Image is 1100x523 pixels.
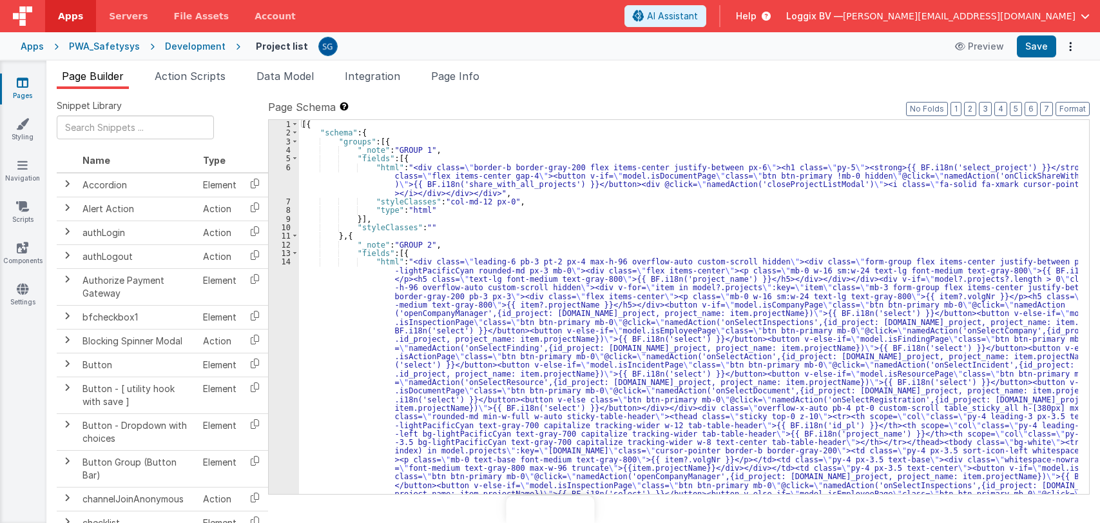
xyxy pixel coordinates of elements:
td: Action [198,197,242,221]
span: Action Scripts [155,70,226,83]
div: 10 [269,223,299,232]
div: 2 [269,128,299,137]
div: 12 [269,241,299,249]
td: Action [198,487,242,511]
iframe: Marker.io feedback button [506,496,594,523]
button: 7 [1040,102,1053,116]
div: 1 [269,120,299,128]
td: Authorize Payment Gateway [77,268,198,305]
td: Alert Action [77,197,198,221]
td: Element [198,173,242,197]
td: Element [198,413,242,450]
span: Page Info [431,70,479,83]
span: AI Assistant [647,10,698,23]
span: File Assets [174,10,229,23]
button: 4 [994,102,1007,116]
span: Snippet Library [57,99,122,112]
h4: Project list [256,41,308,51]
div: 6 [269,163,299,197]
div: 4 [269,146,299,154]
td: Element [198,450,242,487]
td: Element [198,377,242,413]
td: Button [77,353,198,377]
button: 6 [1025,102,1037,116]
td: bfcheckbox1 [77,305,198,329]
div: 5 [269,154,299,163]
td: authLogout [77,244,198,268]
button: 1 [950,102,961,116]
button: Format [1056,102,1090,116]
div: 11 [269,232,299,240]
button: 3 [979,102,992,116]
div: 7 [269,197,299,206]
span: Apps [58,10,83,23]
td: Element [198,305,242,329]
span: Page Schema [268,99,336,115]
button: No Folds [906,102,948,116]
span: Help [736,10,757,23]
span: Servers [109,10,148,23]
td: Button - Dropdown with choices [77,413,198,450]
button: AI Assistant [624,5,706,27]
div: Apps [21,40,44,53]
div: 13 [269,249,299,257]
span: Type [203,155,226,166]
span: Name [82,155,110,166]
div: PWA_Safetysys [69,40,140,53]
td: authLogin [77,221,198,244]
button: Save [1017,35,1056,57]
div: Development [165,40,226,53]
span: Loggix BV — [786,10,843,23]
span: [PERSON_NAME][EMAIL_ADDRESS][DOMAIN_NAME] [843,10,1076,23]
div: 9 [269,215,299,223]
button: Preview [947,36,1012,57]
button: Loggix BV — [PERSON_NAME][EMAIL_ADDRESS][DOMAIN_NAME] [786,10,1090,23]
td: channelJoinAnonymous [77,487,198,511]
td: Blocking Spinner Modal [77,329,198,353]
img: 385c22c1e7ebf23f884cbf6fb2c72b80 [319,37,337,55]
td: Element [198,353,242,377]
button: 2 [964,102,976,116]
button: Options [1061,37,1079,55]
button: 5 [1010,102,1022,116]
span: Integration [345,70,400,83]
td: Action [198,244,242,268]
div: 8 [269,206,299,214]
td: Element [198,268,242,305]
div: 3 [269,137,299,146]
td: Action [198,221,242,244]
input: Search Snippets ... [57,115,214,139]
td: Button Group (Button Bar) [77,450,198,487]
td: Accordion [77,173,198,197]
td: Button - [ utility hook with save ] [77,377,198,413]
td: Action [198,329,242,353]
span: Data Model [256,70,314,83]
span: Page Builder [62,70,124,83]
